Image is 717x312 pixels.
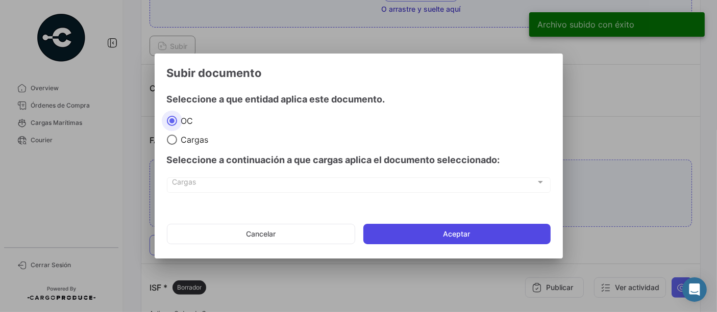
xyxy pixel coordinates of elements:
h4: Seleccione a continuación a que cargas aplica el documento seleccionado: [167,153,551,167]
div: Abrir Intercom Messenger [682,277,707,302]
h3: Subir documento [167,66,551,80]
span: Cargas [172,180,536,189]
span: OC [177,116,193,126]
h4: Seleccione a que entidad aplica este documento. [167,92,551,107]
span: Cargas [177,135,209,145]
button: Cancelar [167,224,355,244]
button: Aceptar [363,224,551,244]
